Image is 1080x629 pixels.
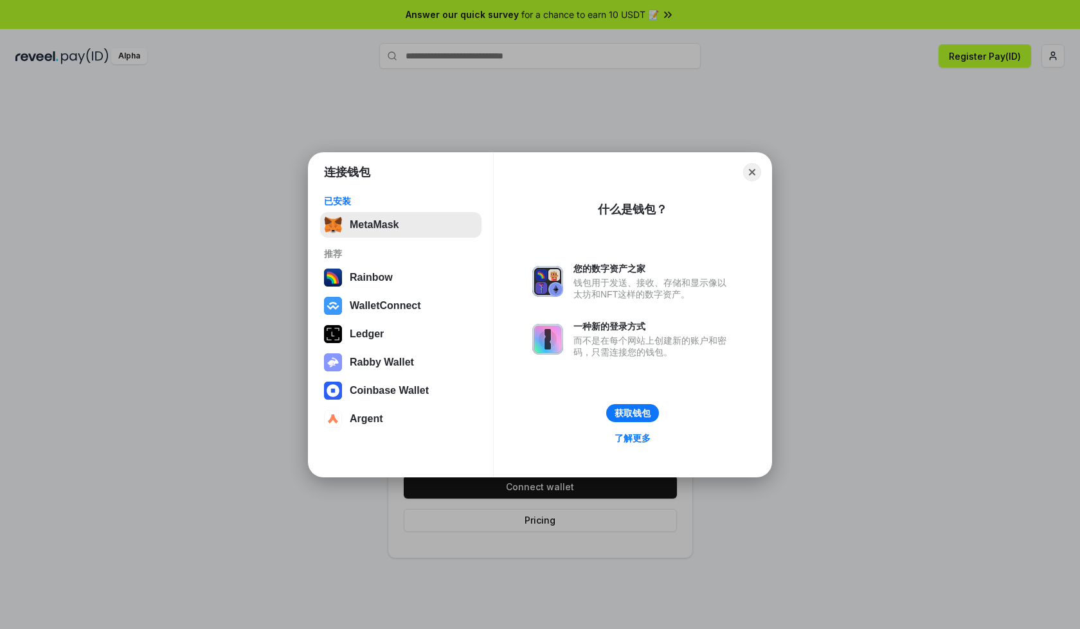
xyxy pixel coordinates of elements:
[350,300,421,312] div: WalletConnect
[573,263,733,274] div: 您的数字资产之家
[324,410,342,428] img: svg+xml,%3Csvg%20width%3D%2228%22%20height%3D%2228%22%20viewBox%3D%220%200%2028%2028%22%20fill%3D...
[324,164,370,180] h1: 连接钱包
[573,321,733,332] div: 一种新的登录方式
[350,413,383,425] div: Argent
[615,407,651,419] div: 获取钱包
[320,378,482,403] button: Coinbase Wallet
[573,277,733,300] div: 钱包用于发送、接收、存储和显示像以太坊和NFT这样的数字资产。
[532,324,563,355] img: svg+xml,%3Csvg%20xmlns%3D%22http%3A%2F%2Fwww.w3.org%2F2000%2Fsvg%22%20fill%3D%22none%22%20viewBox...
[573,335,733,358] div: 而不是在每个网站上创建新的账户和密码，只需连接您的钱包。
[320,212,482,238] button: MetaMask
[320,350,482,375] button: Rabby Wallet
[320,321,482,347] button: Ledger
[615,432,651,444] div: 了解更多
[350,357,414,368] div: Rabby Wallet
[324,382,342,400] img: svg+xml,%3Csvg%20width%3D%2228%22%20height%3D%2228%22%20viewBox%3D%220%200%2028%2028%22%20fill%3D...
[324,269,342,287] img: svg+xml,%3Csvg%20width%3D%22120%22%20height%3D%22120%22%20viewBox%3D%220%200%20120%20120%22%20fil...
[324,216,342,234] img: svg+xml,%3Csvg%20fill%3D%22none%22%20height%3D%2233%22%20viewBox%3D%220%200%2035%2033%22%20width%...
[324,248,478,260] div: 推荐
[532,266,563,297] img: svg+xml,%3Csvg%20xmlns%3D%22http%3A%2F%2Fwww.w3.org%2F2000%2Fsvg%22%20fill%3D%22none%22%20viewBox...
[598,202,667,217] div: 什么是钱包？
[350,385,429,396] div: Coinbase Wallet
[324,195,478,207] div: 已安装
[320,406,482,432] button: Argent
[607,430,658,447] a: 了解更多
[743,163,761,181] button: Close
[320,293,482,319] button: WalletConnect
[350,272,393,283] div: Rainbow
[350,328,384,340] div: Ledger
[324,297,342,315] img: svg+xml,%3Csvg%20width%3D%2228%22%20height%3D%2228%22%20viewBox%3D%220%200%2028%2028%22%20fill%3D...
[320,265,482,290] button: Rainbow
[324,353,342,371] img: svg+xml,%3Csvg%20xmlns%3D%22http%3A%2F%2Fwww.w3.org%2F2000%2Fsvg%22%20fill%3D%22none%22%20viewBox...
[324,325,342,343] img: svg+xml,%3Csvg%20xmlns%3D%22http%3A%2F%2Fwww.w3.org%2F2000%2Fsvg%22%20width%3D%2228%22%20height%3...
[606,404,659,422] button: 获取钱包
[350,219,399,231] div: MetaMask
